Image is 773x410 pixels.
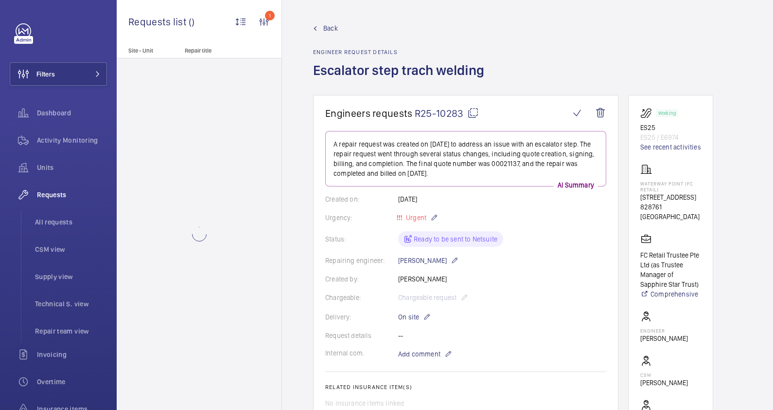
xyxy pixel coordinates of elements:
img: escalator.svg [640,107,656,119]
p: [PERSON_NAME] [640,378,688,388]
p: [PERSON_NAME] [640,334,688,343]
span: Requests list [128,16,189,28]
h1: Escalator step trach welding [313,61,490,95]
p: FC Retail Trustee Pte Ltd (as Trustee Manager of Sapphire Star Trust) [640,250,701,289]
p: Engineer [640,328,688,334]
span: Filters [36,69,55,79]
span: Add comment [398,349,440,359]
p: Working [658,112,676,115]
span: R25-10283 [415,107,479,119]
span: Dashboard [37,108,107,118]
span: Repair team view [35,326,107,336]
p: Site - Unit [117,47,181,54]
p: [PERSON_NAME] [398,255,458,266]
span: Technical S. view [35,299,107,309]
a: See recent activities [640,142,701,152]
span: All requests [35,217,107,227]
p: ES25 [640,123,701,132]
span: Back [323,23,338,33]
p: Waterway Point (FC Retail) [640,181,701,192]
p: A repair request was created on [DATE] to address an issue with an escalator step. The repair req... [334,139,598,178]
span: Supply view [35,272,107,281]
span: Activity Monitoring [37,135,107,145]
p: [STREET_ADDRESS] [640,192,701,202]
p: Repair title [185,47,249,54]
span: Engineers requests [325,107,413,119]
span: Invoicing [37,350,107,359]
p: ES25 / E6974 [640,132,701,142]
h2: Related insurance item(s) [325,384,606,391]
p: AI Summary [554,180,598,190]
p: CSM [640,372,688,378]
p: On site [398,311,431,323]
a: Comprehensive [640,289,701,299]
p: 828761 [GEOGRAPHIC_DATA] [640,202,701,222]
button: Filters [10,62,107,86]
span: Requests [37,190,107,200]
h2: Engineer request details [313,49,490,56]
span: Urgent [404,214,426,222]
span: Units [37,163,107,172]
span: CSM view [35,244,107,254]
span: Overtime [37,377,107,387]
